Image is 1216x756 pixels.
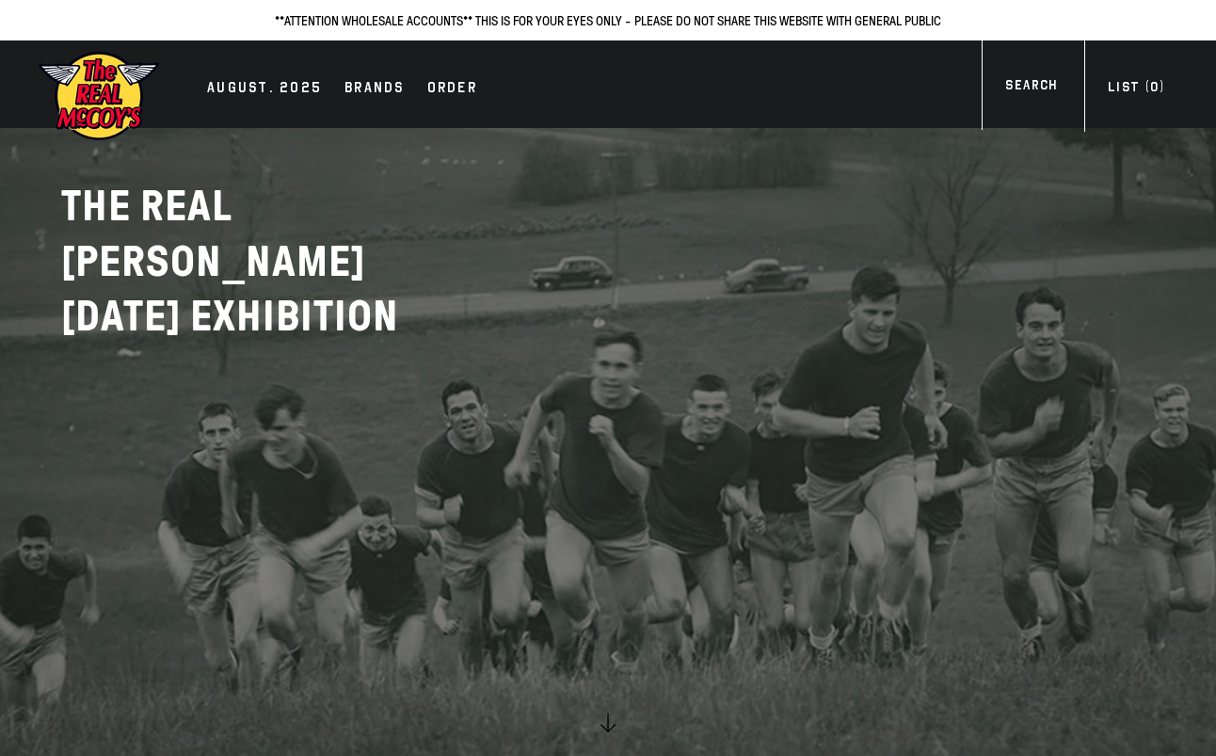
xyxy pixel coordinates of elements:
div: List ( ) [1108,77,1164,103]
a: List (0) [1084,77,1188,103]
div: Brands [344,76,405,103]
img: mccoys-exhibition [38,50,160,142]
h2: THE REAL [PERSON_NAME] [61,179,532,345]
div: Order [427,76,477,103]
a: Search [982,75,1080,101]
div: Search [1005,75,1057,101]
a: AUGUST. 2025 [198,76,331,103]
p: **ATTENTION WHOLESALE ACCOUNTS** THIS IS FOR YOUR EYES ONLY - PLEASE DO NOT SHARE THIS WEBSITE WI... [19,9,1197,31]
a: Order [418,76,487,103]
div: AUGUST. 2025 [207,76,322,103]
p: [DATE] EXHIBITION [61,289,532,345]
span: 0 [1150,79,1159,95]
